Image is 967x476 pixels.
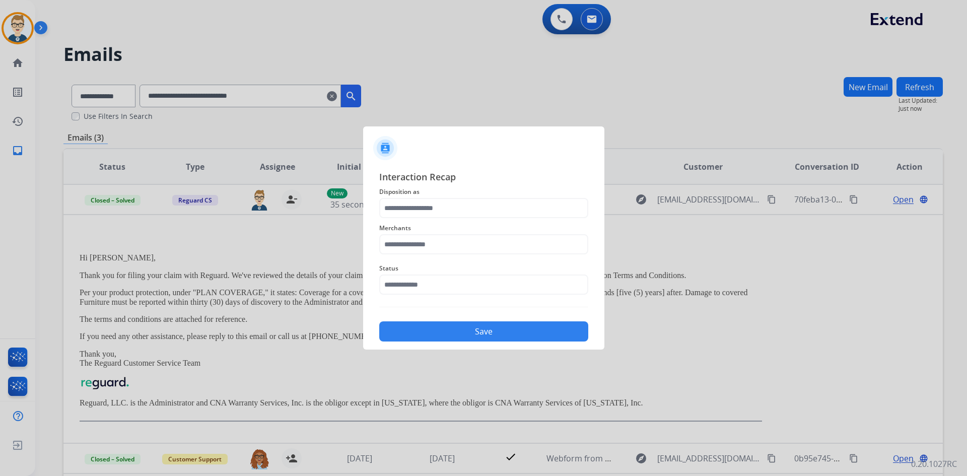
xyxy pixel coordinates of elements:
[379,222,588,234] span: Merchants
[379,262,588,275] span: Status
[379,186,588,198] span: Disposition as
[373,136,397,160] img: contactIcon
[911,458,957,470] p: 0.20.1027RC
[379,321,588,342] button: Save
[379,170,588,186] span: Interaction Recap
